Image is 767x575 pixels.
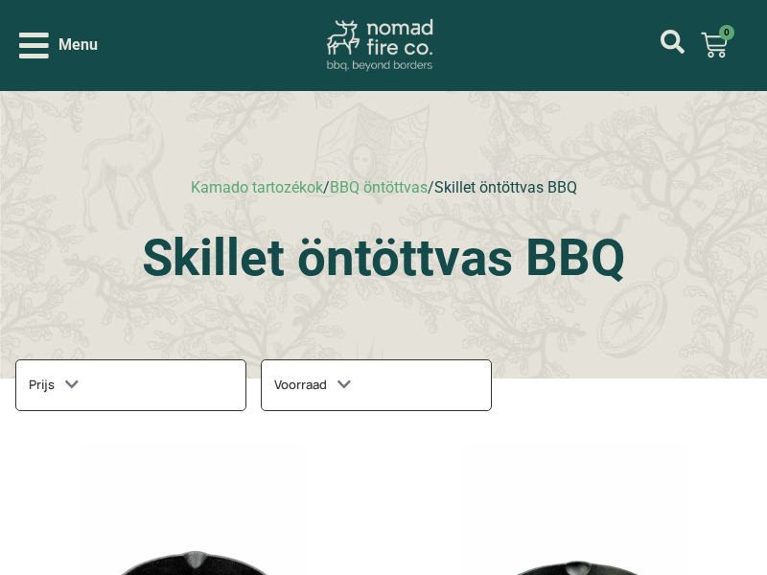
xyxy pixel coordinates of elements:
[323,178,330,196] span: /
[58,34,98,57] span: Menu
[29,373,79,398] h3: Prijs
[330,178,428,196] a: BBQ öntöttvas
[434,178,577,196] span: Skillet öntöttvas BBQ
[191,178,323,196] a: Kamado tartozékok
[678,20,751,70] a: 0
[56,233,711,284] h1: Skillet öntöttvas BBQ
[428,178,434,196] span: /
[56,176,711,199] nav: breadcrumbs
[326,19,432,72] img: Nomad Fire Co
[19,29,98,62] div: Open/Close Menu
[274,373,351,398] h3: Voorraad
[719,25,734,40] span: 0
[661,30,685,54] a: mijn account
